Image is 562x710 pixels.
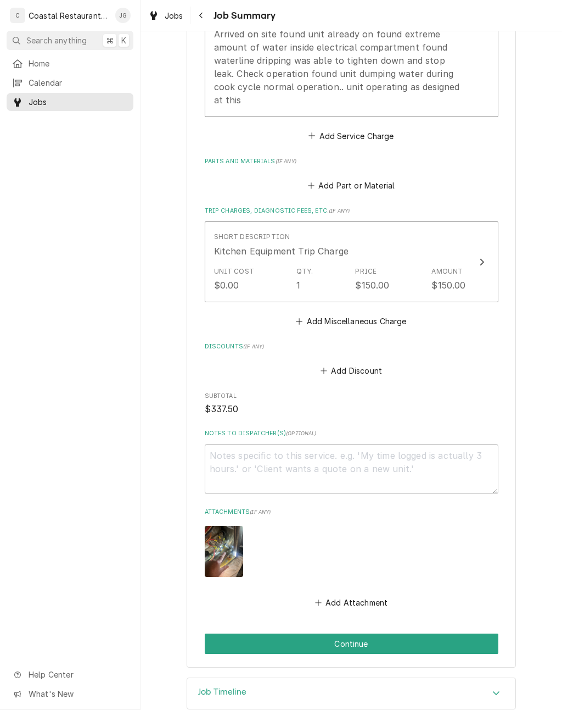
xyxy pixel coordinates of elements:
[205,392,498,401] span: Subtotal
[7,665,133,684] a: Go to Help Center
[205,392,498,415] div: Subtotal
[29,58,128,69] span: Home
[243,343,264,350] span: ( if any )
[205,207,498,329] div: Trip Charges, Diagnostic Fees, etc.
[205,207,498,215] label: Trip Charges, Diagnostic Fees, etc.
[187,678,515,709] button: Accordion Details Expand Trigger
[29,688,127,700] span: What's New
[205,634,498,654] div: Button Group
[205,429,498,494] div: Notes to Dispatcher(s)
[205,508,498,611] div: Attachments
[115,8,131,23] div: JG
[205,342,498,379] div: Discounts
[26,35,87,46] span: Search anything
[214,245,349,258] div: Kitchen Equipment Trip Charge
[205,526,243,577] img: HagykrtPRwW0oXmZW3QB
[296,279,300,292] div: 1
[205,508,498,517] label: Attachments
[296,267,313,276] div: Qty.
[318,363,384,379] button: Add Discount
[7,31,133,50] button: Search anything⌘K
[121,35,126,46] span: K
[165,10,183,21] span: Jobs
[187,678,515,709] div: Accordion Header
[115,8,131,23] div: James Gatton's Avatar
[205,634,498,654] button: Continue
[276,158,296,164] span: ( if any )
[193,7,210,24] button: Navigate back
[214,279,239,292] div: $0.00
[7,93,133,111] a: Jobs
[286,430,317,436] span: ( optional )
[431,267,463,276] div: Amount
[29,10,109,21] div: Coastal Restaurant Repair
[205,221,498,302] button: Update Line Item
[205,403,498,416] span: Subtotal
[210,8,276,23] span: Job Summary
[10,8,25,23] div: C
[29,669,127,680] span: Help Center
[205,404,239,414] span: $337.50
[29,77,128,88] span: Calendar
[306,178,396,193] button: Add Part or Material
[355,279,389,292] div: $150.00
[205,342,498,351] label: Discounts
[355,267,376,276] div: Price
[313,595,390,611] button: Add Attachment
[431,279,465,292] div: $150.00
[205,634,498,654] div: Button Group Row
[205,429,498,438] label: Notes to Dispatcher(s)
[7,54,133,73] a: Home
[198,687,246,697] h3: Job Timeline
[250,509,271,515] span: ( if any )
[205,157,498,166] label: Parts and Materials
[29,96,128,108] span: Jobs
[7,685,133,703] a: Go to What's New
[106,35,114,46] span: ⌘
[294,313,408,329] button: Add Miscellaneous Charge
[214,267,254,276] div: Unit Cost
[7,74,133,92] a: Calendar
[205,157,498,193] div: Parts and Materials
[214,27,466,107] div: Arrived on site found unit already on found extreme amount of water inside electrical compartment...
[307,128,396,143] button: Add Service Charge
[187,678,516,709] div: Job Timeline
[329,208,350,214] span: ( if any )
[214,232,290,242] div: Short Description
[144,7,188,25] a: Jobs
